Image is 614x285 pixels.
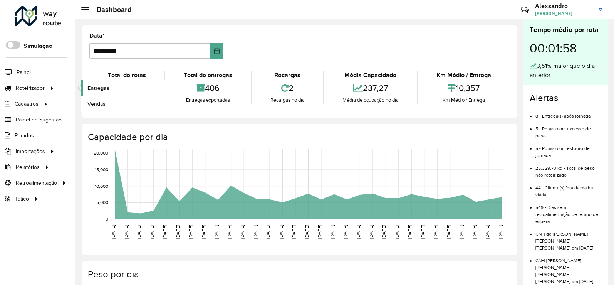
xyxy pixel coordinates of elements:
[535,251,602,285] li: CNH [PERSON_NAME] [PERSON_NAME] [PERSON_NAME] [PERSON_NAME] em [DATE]
[485,225,490,239] text: [DATE]
[535,159,602,179] li: 25.329,73 kg - Total de peso não roteirizado
[535,10,593,17] span: [PERSON_NAME]
[498,225,503,239] text: [DATE]
[253,225,258,239] text: [DATE]
[326,71,415,80] div: Média Capacidade
[81,80,176,96] a: Entregas
[188,225,193,239] text: [DATE]
[530,35,602,61] div: 00:01:58
[420,225,425,239] text: [DATE]
[420,71,508,80] div: Km Médio / Entrega
[459,225,464,239] text: [DATE]
[162,225,167,239] text: [DATE]
[91,71,163,80] div: Total de rotas
[95,184,108,189] text: 10,000
[88,132,510,143] h4: Capacidade por dia
[381,225,386,239] text: [DATE]
[111,225,116,239] text: [DATE]
[87,84,109,92] span: Entregas
[81,96,176,111] a: Vendas
[394,225,399,239] text: [DATE]
[535,225,602,251] li: CNH de [PERSON_NAME] [PERSON_NAME] [PERSON_NAME] em [DATE]
[278,225,284,239] text: [DATE]
[201,225,206,239] text: [DATE]
[96,200,108,205] text: 5,000
[356,225,361,239] text: [DATE]
[253,71,321,80] div: Recargas
[94,150,108,155] text: 20,000
[167,80,249,96] div: 406
[23,41,52,51] label: Simulação
[16,163,40,171] span: Relatórios
[15,100,39,108] span: Cadastros
[149,225,154,239] text: [DATE]
[17,68,31,76] span: Painel
[291,225,296,239] text: [DATE]
[87,100,106,108] span: Vendas
[420,80,508,96] div: 10,357
[227,225,232,239] text: [DATE]
[88,269,510,280] h4: Peso por dia
[535,120,602,139] li: 5 - Rota(s) com excesso de peso
[517,2,533,18] a: Contato Rápido
[136,225,141,239] text: [DATE]
[535,2,593,10] h3: Alexsandro
[535,107,602,120] li: 8 - Entrega(s) após jornada
[317,225,322,239] text: [DATE]
[16,179,57,187] span: Retroalimentação
[530,93,602,104] h4: Alertas
[167,96,249,104] div: Entregas exportadas
[106,216,108,221] text: 0
[89,5,132,14] h2: Dashboard
[89,31,105,40] label: Data
[343,225,348,239] text: [DATE]
[433,225,438,239] text: [DATE]
[253,80,321,96] div: 2
[535,179,602,198] li: 44 - Cliente(s) fora da malha viária
[369,225,374,239] text: [DATE]
[253,96,321,104] div: Recargas no dia
[16,147,45,155] span: Importações
[95,167,108,172] text: 15,000
[530,61,602,80] div: 3,51% maior que o dia anterior
[265,225,270,239] text: [DATE]
[240,225,245,239] text: [DATE]
[472,225,477,239] text: [DATE]
[326,80,415,96] div: 237,27
[124,225,129,239] text: [DATE]
[167,71,249,80] div: Total de entregas
[16,116,62,124] span: Painel de Sugestão
[304,225,309,239] text: [DATE]
[175,225,180,239] text: [DATE]
[446,225,451,239] text: [DATE]
[214,225,219,239] text: [DATE]
[16,84,45,92] span: Roteirizador
[535,139,602,159] li: 5 - Rota(s) com estouro de jornada
[330,225,335,239] text: [DATE]
[326,96,415,104] div: Média de ocupação no dia
[15,195,29,203] span: Tático
[15,132,34,140] span: Pedidos
[407,225,412,239] text: [DATE]
[420,96,508,104] div: Km Médio / Entrega
[530,25,602,35] div: Tempo médio por rota
[535,198,602,225] li: 549 - Dias sem retroalimentação de tempo de espera
[210,43,223,59] button: Choose Date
